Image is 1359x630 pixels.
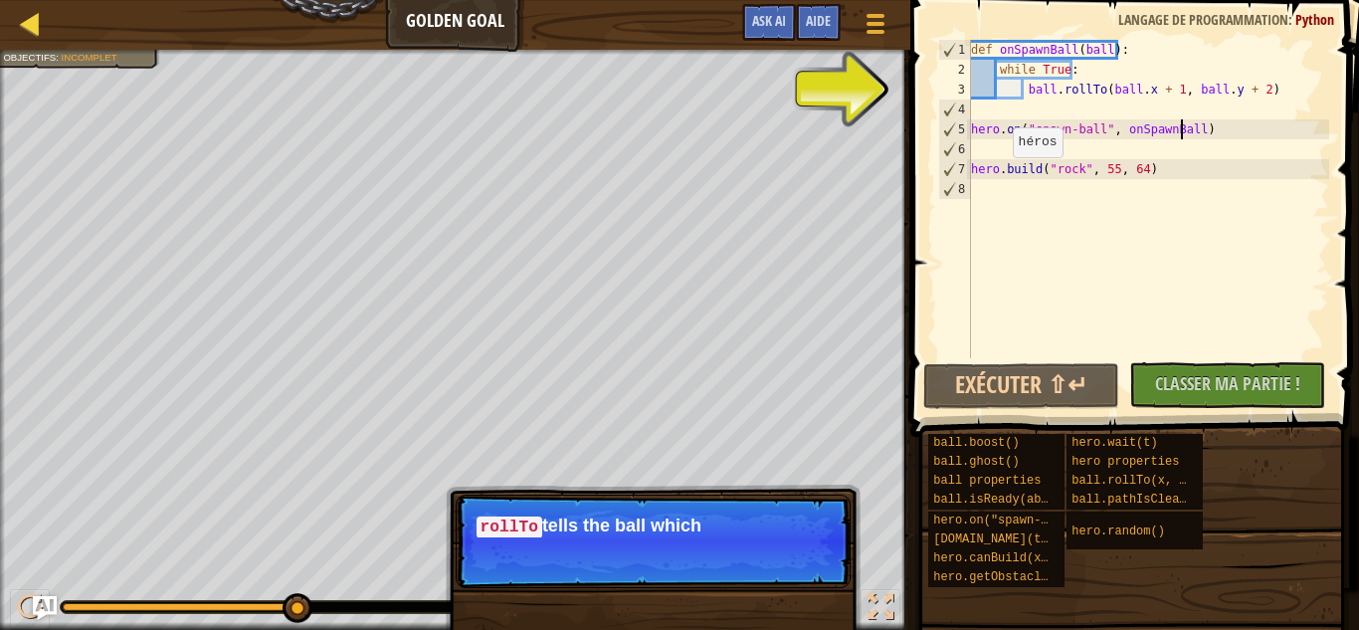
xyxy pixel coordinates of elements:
span: Objectifs [3,52,56,63]
span: hero.random() [1071,525,1165,538]
button: Ask AI [33,596,57,620]
div: 4 [939,100,971,119]
span: Python [1295,10,1334,29]
span: ball.boost() [933,436,1019,450]
span: hero.canBuild(x, y) [933,551,1069,565]
span: hero.on("spawn-ball", f) [933,514,1105,527]
div: 1 [939,40,971,60]
div: 7 [939,159,971,179]
div: 5 [939,119,971,139]
span: : [56,52,61,63]
code: héros [1019,134,1058,149]
p: tells the ball which [477,516,830,537]
span: Langage de programmation [1118,10,1288,29]
button: Basculer en plein écran [861,589,900,630]
span: ball.pathIsClear(x, y) [1071,493,1229,507]
div: 2 [938,60,971,80]
span: hero.wait(t) [1071,436,1157,450]
span: hero properties [1071,455,1179,469]
span: : [1288,10,1295,29]
span: ball.ghost() [933,455,1019,469]
button: Ctrl + P: Play [10,589,50,630]
span: ball properties [933,474,1041,488]
div: 8 [939,179,971,199]
span: Incomplet [62,52,117,63]
div: 6 [939,139,971,159]
span: ball.isReady(ability) [933,493,1083,507]
span: Classer ma partie ! [1155,371,1300,396]
span: Ask AI [752,11,786,30]
button: Ask AI [742,4,796,41]
span: [DOMAIN_NAME](type, x, y) [933,532,1112,546]
code: rollTo [477,517,542,538]
span: hero.getObstacleAt(x, y) [933,570,1105,584]
button: Afficher le menu [851,4,900,51]
span: Aide [806,11,831,30]
button: Exécuter ⇧↵ [923,363,1119,409]
div: 3 [938,80,971,100]
button: Classer ma partie ! [1129,362,1325,408]
span: ball.rollTo(x, y) [1071,474,1193,488]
